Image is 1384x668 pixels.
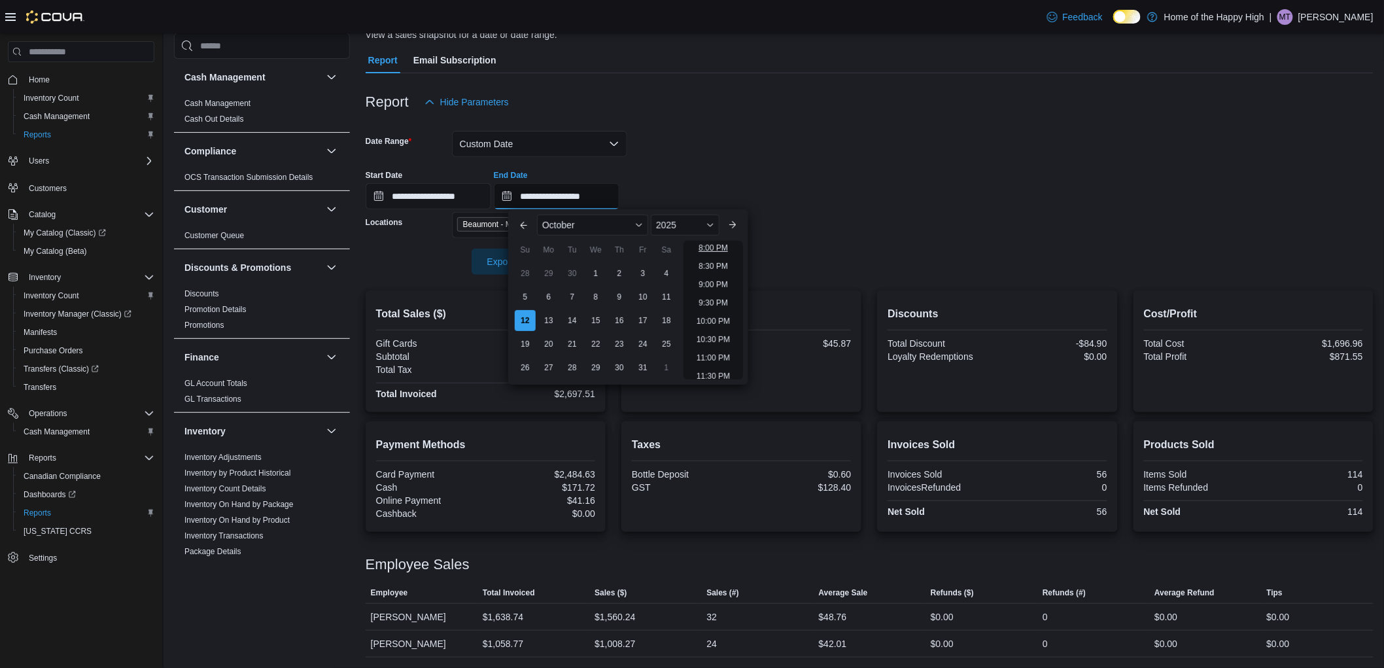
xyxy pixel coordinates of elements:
[184,305,247,314] a: Promotion Details
[184,547,241,556] a: Package Details
[18,90,84,106] a: Inventory Count
[538,310,559,331] div: day-13
[18,361,104,377] a: Transfers (Classic)
[24,228,106,238] span: My Catalog (Classic)
[1279,9,1290,25] span: MT
[1144,506,1181,517] strong: Net Sold
[184,395,241,404] a: GL Transactions
[324,143,339,159] button: Compliance
[324,202,339,217] button: Customer
[18,306,137,322] a: Inventory Manager (Classic)
[24,130,51,140] span: Reports
[24,406,73,421] button: Operations
[479,249,537,275] span: Export
[494,183,619,209] input: Press the down key to enter a popover containing a calendar. Press the escape key to close the po...
[371,588,408,598] span: Employee
[656,220,676,230] span: 2025
[3,70,160,89] button: Home
[24,489,76,500] span: Dashboards
[13,485,160,504] a: Dashboards
[656,263,677,284] div: day-4
[706,609,717,625] div: 32
[3,205,160,224] button: Catalog
[585,310,606,331] div: day-15
[1256,351,1363,362] div: $871.55
[366,136,412,147] label: Date Range
[562,334,583,355] div: day-21
[562,310,583,331] div: day-14
[24,270,66,285] button: Inventory
[888,469,995,480] div: Invoices Sold
[691,350,735,366] li: 11:00 PM
[1277,9,1293,25] div: Maeryn Thrall
[24,153,54,169] button: Users
[184,468,291,478] span: Inventory by Product Historical
[819,588,868,598] span: Average Sale
[632,482,739,493] div: GST
[18,468,154,484] span: Canadian Compliance
[1270,9,1272,25] p: |
[174,96,350,132] div: Cash Management
[184,351,219,364] h3: Finance
[366,170,403,181] label: Start Date
[888,482,995,493] div: InvoicesRefunded
[18,487,81,502] a: Dashboards
[1000,506,1107,517] div: 56
[184,203,227,216] h3: Customer
[24,508,51,518] span: Reports
[888,351,995,362] div: Loyalty Redemptions
[13,287,160,305] button: Inventory Count
[585,287,606,308] div: day-8
[632,239,653,260] div: Fr
[13,323,160,342] button: Manifests
[376,437,595,453] h2: Payment Methods
[376,338,483,349] div: Gift Cards
[18,288,84,304] a: Inventory Count
[488,338,595,349] div: $0.00
[488,482,595,493] div: $171.72
[609,334,630,355] div: day-23
[13,378,160,396] button: Transfers
[24,450,61,466] button: Reports
[366,217,403,228] label: Locations
[419,89,514,115] button: Hide Parameters
[1144,351,1251,362] div: Total Profit
[656,287,677,308] div: day-11
[18,225,154,241] span: My Catalog (Classic)
[472,249,545,275] button: Export
[3,152,160,170] button: Users
[184,499,294,510] span: Inventory On Hand by Package
[656,334,677,355] div: day-25
[538,239,559,260] div: Mo
[376,351,483,362] div: Subtotal
[174,286,350,338] div: Discounts & Promotions
[609,357,630,378] div: day-30
[595,588,627,598] span: Sales ($)
[744,482,852,493] div: $128.40
[3,449,160,467] button: Reports
[174,376,350,412] div: Finance
[184,98,251,109] span: Cash Management
[488,495,595,506] div: $41.16
[1298,9,1374,25] p: [PERSON_NAME]
[457,217,581,232] span: Beaumont - Montalet - Fire & Flower
[376,495,483,506] div: Online Payment
[656,239,677,260] div: Sa
[24,550,154,566] span: Settings
[13,423,160,441] button: Cash Management
[515,357,536,378] div: day-26
[18,90,154,106] span: Inventory Count
[1042,4,1108,30] a: Feedback
[3,268,160,287] button: Inventory
[184,379,247,388] a: GL Account Totals
[29,272,61,283] span: Inventory
[888,306,1107,322] h2: Discounts
[174,169,350,190] div: Compliance
[1267,588,1283,598] span: Tips
[744,469,852,480] div: $0.60
[13,305,160,323] a: Inventory Manager (Classic)
[13,467,160,485] button: Canadian Compliance
[1000,338,1107,349] div: -$84.90
[24,93,79,103] span: Inventory Count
